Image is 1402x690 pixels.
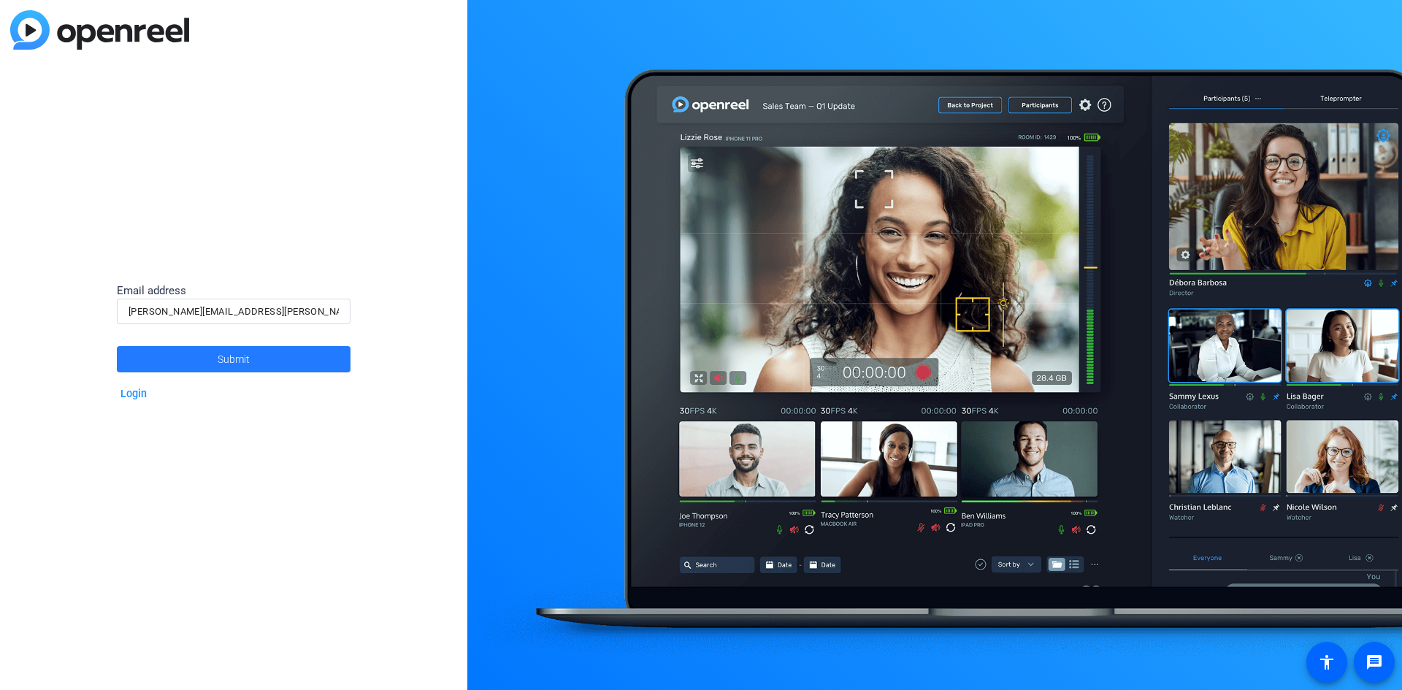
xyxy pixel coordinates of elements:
[10,10,189,50] img: blue-gradient.svg
[129,303,339,321] input: Email address
[1365,653,1383,671] mat-icon: message
[117,284,186,297] span: Email address
[117,346,350,372] button: Submit
[1318,653,1336,671] mat-icon: accessibility
[120,388,147,400] a: Login
[218,341,250,377] span: Submit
